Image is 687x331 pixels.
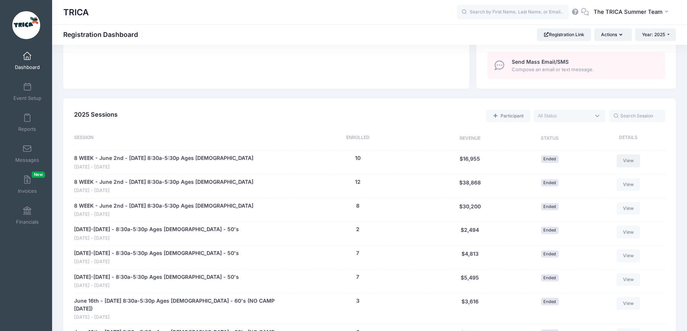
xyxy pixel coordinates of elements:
div: $4,813 [429,249,511,265]
a: View [617,273,640,286]
button: 3 [356,297,360,305]
span: Year: 2025 [642,32,665,37]
input: Search Session [609,110,665,122]
span: Financials [16,219,39,225]
span: [DATE] - [DATE] [74,187,253,194]
button: 12 [355,178,361,186]
a: View [617,178,640,191]
span: The TRICA Summer Team [594,8,662,16]
a: 8 WEEK - June 2nd - [DATE] 8:30a-5:30p Ages [DEMOGRAPHIC_DATA] [74,178,253,186]
h1: TRICA [63,4,89,21]
a: View [617,154,640,167]
a: 8 WEEK - June 2nd - [DATE] 8:30a-5:30p Ages [DEMOGRAPHIC_DATA] [74,202,253,210]
a: June 16th - [DATE] 8:30a-5:30p Ages [DEMOGRAPHIC_DATA] - 60's (NO CAMP [DATE]) [74,297,283,313]
a: View [617,226,640,238]
button: Actions [594,28,632,41]
span: Dashboard [15,64,40,70]
span: [DATE] - [DATE] [74,235,239,242]
span: New [32,171,45,178]
a: View [617,249,640,262]
button: Year: 2025 [635,28,676,41]
span: Ended [541,179,559,186]
a: 8 WEEK - June 2nd - [DATE] 8:30a-5:30p Ages [DEMOGRAPHIC_DATA] [74,154,253,162]
a: [DATE]-[DATE] - 8:30a-5:30p Ages [DEMOGRAPHIC_DATA] - 50's [74,249,239,257]
a: Financials [10,202,45,228]
span: [DATE] - [DATE] [74,282,239,289]
button: 7 [356,249,359,257]
span: Ended [541,298,559,305]
h1: Registration Dashboard [63,31,144,38]
span: Ended [541,274,559,281]
div: $38,868 [429,178,511,194]
span: Ended [541,250,559,258]
span: [DATE] - [DATE] [74,258,239,265]
a: View [617,202,640,215]
textarea: Search [538,113,591,119]
span: Send Mass Email/SMS [512,59,569,65]
div: Details [588,134,665,143]
div: $16,955 [429,154,511,170]
span: [DATE] - [DATE] [74,211,253,218]
a: [DATE]-[DATE] - 8:30a-5:30p Ages [DEMOGRAPHIC_DATA] - 50's [74,226,239,233]
div: Enrolled [287,134,429,143]
span: Messages [15,157,39,163]
button: 8 [356,202,360,210]
button: 7 [356,273,359,281]
a: Reports [10,110,45,136]
a: Registration Link [537,28,591,41]
a: View [617,297,640,310]
span: Reports [18,126,36,132]
div: $2,494 [429,226,511,242]
a: Messages [10,141,45,167]
button: 2 [356,226,360,233]
div: $3,616 [429,297,511,321]
button: The TRICA Summer Team [589,4,676,21]
span: 2025 Sessions [74,111,118,118]
div: Status [511,134,588,143]
a: InvoicesNew [10,171,45,198]
span: Compose an email or text message. [512,66,656,73]
div: Session [74,134,287,143]
a: Send Mass Email/SMS Compose an email or text message. [488,52,665,79]
span: [DATE] - [DATE] [74,164,253,171]
a: [DATE]-[DATE] - 8:30a-5:30p Ages [DEMOGRAPHIC_DATA] - 50's [74,273,239,281]
img: TRICA [12,11,40,39]
span: Ended [541,227,559,234]
div: Revenue [429,134,511,143]
span: Ended [541,203,559,210]
span: Event Setup [13,95,41,101]
span: Invoices [18,188,37,194]
div: $30,200 [429,202,511,218]
span: [DATE] - [DATE] [74,314,283,321]
a: Add a new manual registration [486,110,530,122]
span: Ended [541,155,559,163]
a: Event Setup [10,79,45,105]
div: $5,495 [429,273,511,289]
button: 10 [355,154,361,162]
input: Search by First Name, Last Name, or Email... [457,5,569,20]
a: Dashboard [10,48,45,74]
